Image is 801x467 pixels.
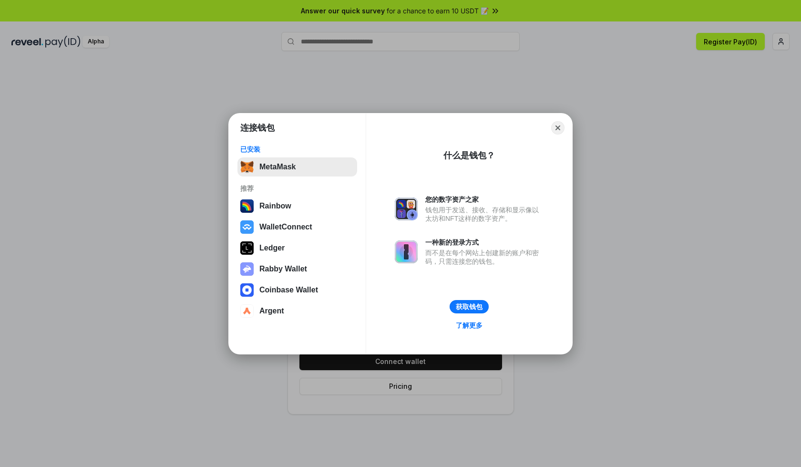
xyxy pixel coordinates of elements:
[443,150,495,161] div: 什么是钱包？
[237,218,357,237] button: WalletConnect
[237,239,357,258] button: Ledger
[450,319,488,332] a: 了解更多
[259,244,285,252] div: Ledger
[259,223,312,231] div: WalletConnect
[240,283,254,297] img: svg+xml,%3Csvg%20width%3D%2228%22%20height%3D%2228%22%20viewBox%3D%220%200%2028%2028%22%20fill%3D...
[237,197,357,216] button: Rainbow
[259,265,307,273] div: Rabby Wallet
[456,302,483,311] div: 获取钱包
[237,157,357,176] button: MetaMask
[425,249,544,266] div: 而不是在每个网站上创建新的账户和密码，只需连接您的钱包。
[259,163,296,171] div: MetaMask
[237,259,357,279] button: Rabby Wallet
[237,301,357,321] button: Argent
[259,202,291,210] div: Rainbow
[259,286,318,294] div: Coinbase Wallet
[425,206,544,223] div: 钱包用于发送、接收、存储和显示像以太坊和NFT这样的数字资产。
[395,240,418,263] img: svg+xml,%3Csvg%20xmlns%3D%22http%3A%2F%2Fwww.w3.org%2F2000%2Fsvg%22%20fill%3D%22none%22%20viewBox...
[240,304,254,318] img: svg+xml,%3Csvg%20width%3D%2228%22%20height%3D%2228%22%20viewBox%3D%220%200%2028%2028%22%20fill%3D...
[240,145,354,154] div: 已安装
[240,160,254,174] img: svg+xml,%3Csvg%20fill%3D%22none%22%20height%3D%2233%22%20viewBox%3D%220%200%2035%2033%22%20width%...
[395,197,418,220] img: svg+xml,%3Csvg%20xmlns%3D%22http%3A%2F%2Fwww.w3.org%2F2000%2Fsvg%22%20fill%3D%22none%22%20viewBox...
[240,262,254,276] img: svg+xml,%3Csvg%20xmlns%3D%22http%3A%2F%2Fwww.w3.org%2F2000%2Fsvg%22%20fill%3D%22none%22%20viewBox...
[240,199,254,213] img: svg+xml,%3Csvg%20width%3D%22120%22%20height%3D%22120%22%20viewBox%3D%220%200%20120%20120%22%20fil...
[237,280,357,300] button: Coinbase Wallet
[240,220,254,234] img: svg+xml,%3Csvg%20width%3D%2228%22%20height%3D%2228%22%20viewBox%3D%220%200%2028%2028%22%20fill%3D...
[259,307,284,315] div: Argent
[425,238,544,247] div: 一种新的登录方式
[240,122,275,134] h1: 连接钱包
[456,321,483,330] div: 了解更多
[240,241,254,255] img: svg+xml,%3Csvg%20xmlns%3D%22http%3A%2F%2Fwww.w3.org%2F2000%2Fsvg%22%20width%3D%2228%22%20height%3...
[551,121,565,135] button: Close
[450,300,489,313] button: 获取钱包
[425,195,544,204] div: 您的数字资产之家
[240,184,354,193] div: 推荐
